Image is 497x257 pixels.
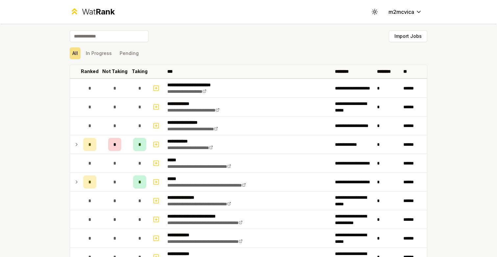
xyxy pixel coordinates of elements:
[82,7,115,17] div: Wat
[389,8,414,16] span: m2mcvica
[132,68,148,75] p: Taking
[96,7,115,16] span: Rank
[383,6,427,18] button: m2mcvica
[81,68,99,75] p: Ranked
[389,30,427,42] button: Import Jobs
[83,47,114,59] button: In Progress
[70,7,115,17] a: WatRank
[102,68,128,75] p: Not Taking
[70,47,81,59] button: All
[117,47,141,59] button: Pending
